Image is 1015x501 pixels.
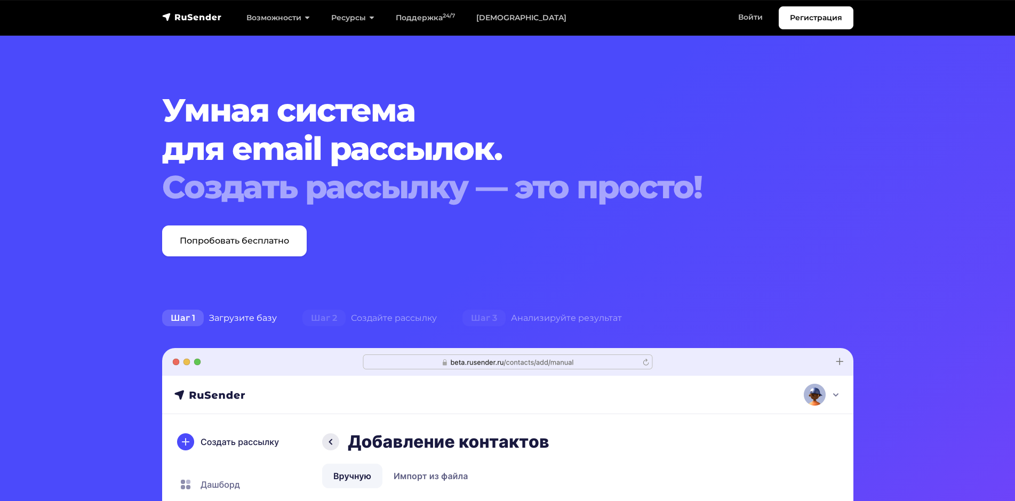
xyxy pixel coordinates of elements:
sup: 24/7 [443,12,455,19]
span: Шаг 1 [162,310,204,327]
a: Возможности [236,7,321,29]
a: Регистрация [779,6,853,29]
span: Шаг 3 [462,310,506,327]
div: Создайте рассылку [290,308,450,329]
div: Создать рассылку — это просто! [162,168,795,206]
div: Анализируйте результат [450,308,635,329]
a: Поддержка24/7 [385,7,466,29]
h1: Умная система для email рассылок. [162,91,795,206]
a: [DEMOGRAPHIC_DATA] [466,7,577,29]
a: Попробовать бесплатно [162,225,307,256]
a: Войти [728,6,773,28]
span: Шаг 2 [302,310,346,327]
a: Ресурсы [321,7,385,29]
img: RuSender [162,12,222,22]
div: Загрузите базу [149,308,290,329]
